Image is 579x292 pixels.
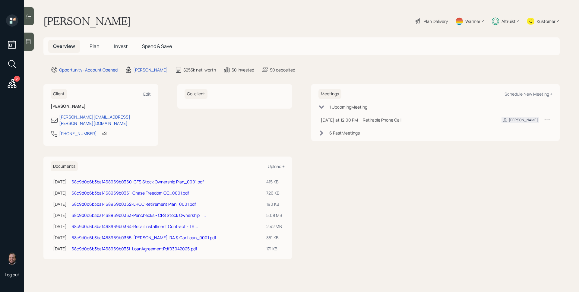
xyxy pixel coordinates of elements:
div: $255k net-worth [183,67,216,73]
h6: Meetings [318,89,341,99]
a: 68c9d0c6b3ba1468969b0360-CFS Stock Ownership Plan_0001.pdf [71,179,204,185]
div: 726 KB [266,190,282,196]
div: EST [102,130,109,136]
div: Altruist [501,18,516,24]
div: 851 KB [266,234,282,241]
div: 190 KB [266,201,282,207]
div: [DATE] [53,234,67,241]
a: 68c9d0c6b3ba1468969b0361-Chase Freedom CC_0001.pdf [71,190,189,196]
img: james-distasi-headshot.png [6,252,18,265]
span: Invest [114,43,128,49]
a: 68c9d0c6b3ba1468969b0362-LHCC Retirement Plan_0001.pdf [71,201,196,207]
div: 6 Past Meeting s [329,130,360,136]
div: $0 deposited [270,67,295,73]
div: Plan Delivery [424,18,448,24]
span: Spend & Save [142,43,172,49]
a: 68c9d0c6b3ba1468969b0365-[PERSON_NAME] IRA & Car Loan_0001.pdf [71,235,216,240]
h6: Co-client [185,89,207,99]
h6: [PERSON_NAME] [51,104,151,109]
div: [PHONE_NUMBER] [59,130,97,137]
div: Warmer [465,18,480,24]
a: 68c9d0c6b3ba1468969b0364-Retail Installment Contract - TR... [71,224,198,229]
div: Log out [5,272,19,278]
span: Plan [90,43,100,49]
div: 5.08 MB [266,212,282,218]
div: 2 [14,76,20,82]
div: Opportunity · Account Opened [59,67,118,73]
div: 171 KB [266,246,282,252]
h6: Client [51,89,67,99]
div: [DATE] [53,190,67,196]
div: Edit [143,91,151,97]
a: 68c9d0c6b3ba1468969b035f-LoanAgreementPdf03042025.pdf [71,246,197,252]
div: Kustomer [537,18,555,24]
div: [PERSON_NAME] [509,117,538,123]
h6: Documents [51,161,78,171]
div: Schedule New Meeting + [505,91,552,97]
div: Retirable Phone Call [363,117,492,123]
div: [DATE] [53,179,67,185]
a: 68c9d0c6b3ba1468969b0363-Penchecks - CFS Stock Ownership_... [71,212,206,218]
div: [DATE] [53,223,67,230]
div: [PERSON_NAME][EMAIL_ADDRESS][PERSON_NAME][DOMAIN_NAME] [59,114,151,126]
h1: [PERSON_NAME] [43,14,131,28]
div: [DATE] [53,212,67,218]
div: 2.42 MB [266,223,282,230]
div: [DATE] [53,246,67,252]
div: $0 invested [232,67,254,73]
div: 1 Upcoming Meeting [329,104,367,110]
div: [DATE] [53,201,67,207]
div: [PERSON_NAME] [133,67,168,73]
span: Overview [53,43,75,49]
div: 415 KB [266,179,282,185]
div: Upload + [268,163,285,169]
div: [DATE] at 12:00 PM [321,117,358,123]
